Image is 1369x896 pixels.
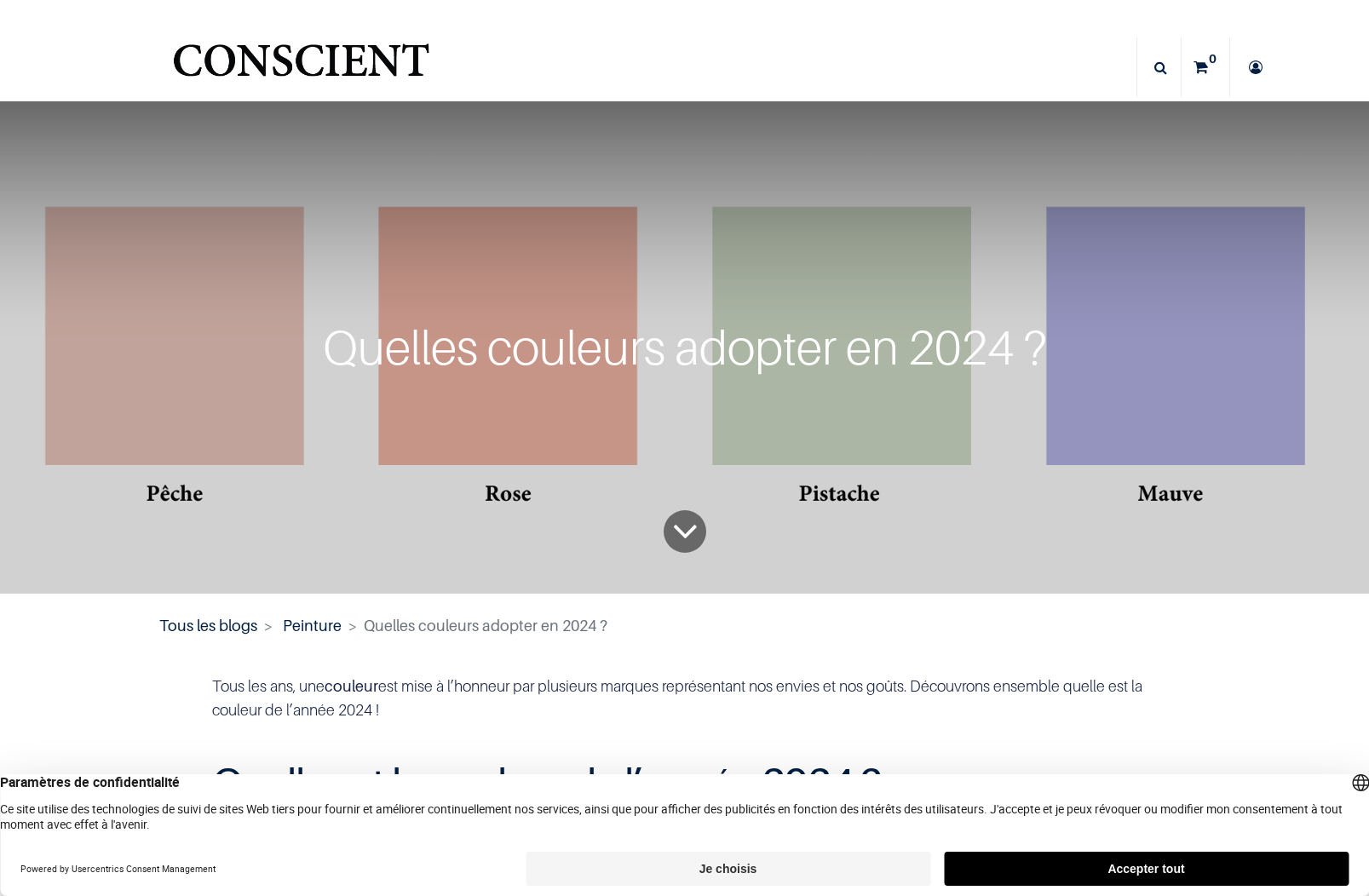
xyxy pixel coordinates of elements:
[212,677,1142,719] span: ous les ans, une est mise à l’honneur par plusieurs marques représentant nos envies et nos goûts....
[671,497,698,566] i: To blog content
[170,34,433,101] a: Logo of Conscient
[664,510,706,553] a: To blog content
[101,312,1268,383] div: Quelles couleurs adopter en 2024 ?
[212,760,1158,807] h1: Quelle est la couleur de l’année 2024 ?
[325,677,378,695] b: couleur
[212,677,221,695] span: T
[364,617,607,635] span: Quelles couleurs adopter en 2024 ?
[159,614,1210,637] nav: fil d'Ariane
[159,617,257,635] a: Tous les blogs
[1182,37,1229,97] a: 0
[283,617,342,635] a: Peinture
[1205,50,1221,67] sup: 0
[170,34,433,101] img: Conscient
